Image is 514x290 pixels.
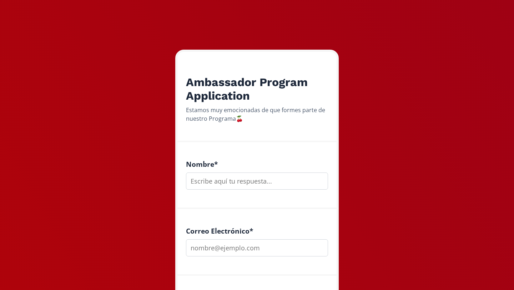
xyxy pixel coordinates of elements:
input: nombre@ejemplo.com [186,239,328,256]
input: Escribe aquí tu respuesta... [186,172,328,190]
h4: Correo Electrónico * [186,227,328,235]
h2: Ambassador Program Application [186,75,328,103]
div: Estamos muy emocionadas de que formes parte de nuestro Programa🍒 [186,106,328,123]
h4: Nombre * [186,160,328,168]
